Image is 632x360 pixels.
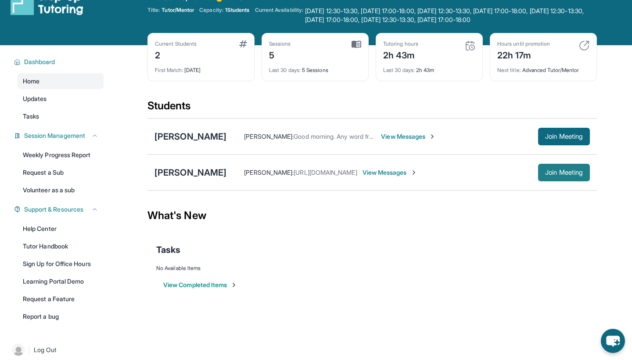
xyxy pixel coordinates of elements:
[497,61,589,74] div: Advanced Tutor/Mentor
[255,7,303,24] span: Current Availability:
[28,345,30,355] span: |
[579,40,589,51] img: card
[12,344,25,356] img: user-img
[18,165,104,180] a: Request a Sub
[269,47,291,61] div: 5
[154,166,226,179] div: [PERSON_NAME]
[269,61,361,74] div: 5 Sessions
[18,182,104,198] a: Volunteer as a sub
[24,58,55,66] span: Dashboard
[21,131,98,140] button: Session Management
[18,256,104,272] a: Sign Up for Office Hours
[23,94,47,103] span: Updates
[538,128,590,145] button: Join Meeting
[269,40,291,47] div: Sessions
[24,205,83,214] span: Support & Resources
[294,169,357,176] span: [URL][DOMAIN_NAME]
[199,7,223,14] span: Capacity:
[162,7,194,14] span: Tutor/Mentor
[429,133,436,140] img: Chevron-Right
[383,47,418,61] div: 2h 43m
[352,40,361,48] img: card
[465,40,475,51] img: card
[18,309,104,324] a: Report a bug
[147,7,160,14] span: Title:
[18,147,104,163] a: Weekly Progress Report
[545,170,583,175] span: Join Meeting
[497,40,550,47] div: Hours until promotion
[383,61,475,74] div: 2h 43m
[9,340,104,360] a: |Log Out
[18,291,104,307] a: Request a Feature
[18,274,104,289] a: Learning Portal Demo
[545,134,583,139] span: Join Meeting
[239,40,247,47] img: card
[363,168,417,177] span: View Messages
[383,40,418,47] div: Tutoring hours
[155,67,183,73] span: First Match :
[383,67,415,73] span: Last 30 days :
[410,169,417,176] img: Chevron-Right
[497,47,550,61] div: 22h 17m
[538,164,590,181] button: Join Meeting
[24,131,85,140] span: Session Management
[147,196,597,235] div: What's New
[18,73,104,89] a: Home
[18,91,104,107] a: Updates
[269,67,301,73] span: Last 30 days :
[147,99,597,118] div: Students
[23,77,39,86] span: Home
[305,7,597,24] span: [DATE] 12:30-13:30, [DATE] 17:00-18:00, [DATE] 12:30-13:30, [DATE] 17:00-18:00, [DATE] 12:30-13:3...
[155,40,197,47] div: Current Students
[18,108,104,124] a: Tasks
[225,7,250,14] span: 1 Students
[18,238,104,254] a: Tutor Handbook
[23,112,39,121] span: Tasks
[381,132,436,141] span: View Messages
[155,47,197,61] div: 2
[18,221,104,237] a: Help Center
[154,130,226,143] div: [PERSON_NAME]
[294,133,571,140] span: Good morning. Any word from the company regarding the technical issues for the tutoring platform?
[163,281,237,289] button: View Completed Items
[21,205,98,214] button: Support & Resources
[601,329,625,353] button: chat-button
[34,346,57,354] span: Log Out
[244,169,294,176] span: [PERSON_NAME] :
[156,265,588,272] div: No Available Items
[497,67,521,73] span: Next title :
[244,133,294,140] span: [PERSON_NAME] :
[155,61,247,74] div: [DATE]
[156,244,180,256] span: Tasks
[21,58,98,66] button: Dashboard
